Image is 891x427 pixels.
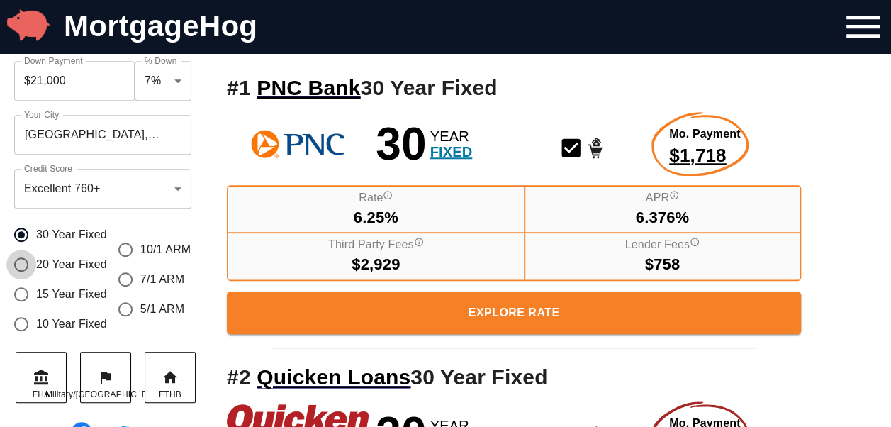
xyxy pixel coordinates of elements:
a: Explore More About this Rate Product [227,292,801,334]
img: See more rates from PNC Bank! [227,121,369,168]
span: See more rates from PNC Bank! [257,76,360,99]
div: Excellent 760+ [14,169,191,209]
label: Third Party Fees [328,237,424,253]
a: MortgageHog [64,9,257,43]
span: 7/1 ARM [140,271,184,288]
div: gender [14,209,198,350]
span: 10/1 ARM [140,241,191,258]
svg: Conventional Mortgage [559,135,583,160]
span: 6.25% [354,206,398,228]
label: APR [646,190,679,206]
span: $1,718 [669,143,740,169]
span: $2,929 [352,253,400,275]
span: Explore Rate [238,303,790,323]
span: $758 [645,253,680,275]
div: 7% [135,61,191,101]
svg: Lender fees include all fees paid directly to the lender for funding your mortgage. Lender fees i... [690,237,700,247]
span: 30 Year Fixed [36,226,107,243]
span: YEAR [430,128,473,144]
svg: Annual Percentage Rate - The interest rate on the loan if lender fees were averaged into each mon... [669,190,679,200]
a: Quicken Loans [257,365,410,389]
h2: # 1 30 Year Fixed [227,73,801,104]
span: 30 [376,121,427,167]
label: Lender Fees [625,237,700,253]
span: Military/[GEOGRAPHIC_DATA] [45,389,166,401]
input: Down Payment [14,61,135,101]
a: PNC Bank Logo [227,121,376,168]
span: FHA [33,389,50,401]
a: Explore More about this rate product [669,126,740,169]
svg: Interest Rate "rate", reflects the cost of borrowing. If the interest rate is 3% and your loan is... [383,190,393,200]
span: Mo. Payment [669,126,740,143]
span: 20 Year Fixed [36,256,107,273]
svg: Third party fees include fees and taxes paid to non lender entities to facilitate the closing of ... [414,237,424,247]
span: See more rates from Quicken Loans! [257,365,410,389]
span: FIXED [430,144,473,160]
h2: # 2 30 Year Fixed [227,362,801,393]
img: MortgageHog Logo [7,4,50,46]
span: FTHB [159,389,181,401]
span: 6.376% [636,206,690,228]
span: 15 Year Fixed [36,286,107,303]
span: 5/1 ARM [140,301,184,318]
button: Explore Rate [227,292,801,334]
a: PNC Bank [257,76,360,99]
svg: Home Purchase [583,135,608,160]
label: Rate [359,190,393,206]
span: 10 Year Fixed [36,316,107,333]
